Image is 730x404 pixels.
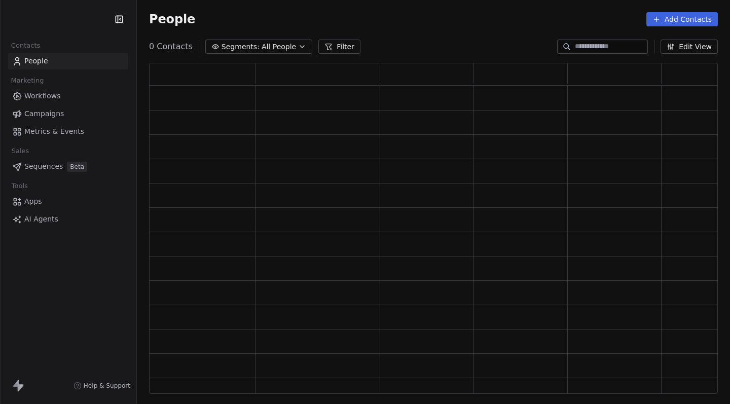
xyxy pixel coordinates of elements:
span: People [24,56,48,66]
span: Apps [24,196,42,207]
span: AI Agents [24,214,58,225]
a: Help & Support [74,382,130,390]
span: Segments: [222,42,260,52]
button: Filter [318,40,360,54]
span: Sales [7,143,33,159]
a: Campaigns [8,105,128,122]
a: People [8,53,128,69]
a: AI Agents [8,211,128,228]
button: Edit View [661,40,718,54]
span: Contacts [7,38,45,53]
span: Tools [7,178,32,194]
span: Beta [67,162,87,172]
span: Metrics & Events [24,126,84,137]
a: SequencesBeta [8,158,128,175]
span: Marketing [7,73,48,88]
span: Help & Support [84,382,130,390]
span: Campaigns [24,108,64,119]
a: Workflows [8,88,128,104]
span: People [149,12,195,27]
span: Sequences [24,161,63,172]
span: 0 Contacts [149,41,193,53]
a: Metrics & Events [8,123,128,140]
button: Add Contacts [646,12,718,26]
span: All People [262,42,296,52]
a: Apps [8,193,128,210]
span: Workflows [24,91,61,101]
